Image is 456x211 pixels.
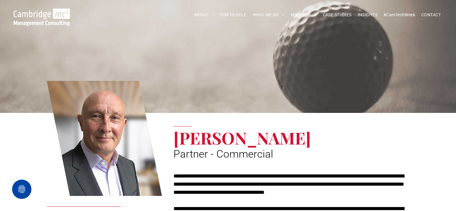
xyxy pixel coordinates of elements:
[47,80,162,197] a: Ray Coppin | Partner - Commercial | Cambridge Management Consulting
[173,148,273,160] span: Partner - Commercial
[217,10,249,20] a: OUR PEOPLE
[250,10,288,20] a: WHAT WE DO
[380,10,418,20] a: #CamTechWeek
[418,10,444,20] a: CONTACT
[288,10,319,20] a: MARKETS
[14,8,70,26] img: Cambridge MC Logo
[14,9,70,16] a: Your Business Transformed | Cambridge Management Consulting
[320,10,355,20] a: CASE STUDIES
[173,126,311,149] span: [PERSON_NAME]
[355,10,380,20] a: INSIGHTS
[191,10,217,20] a: ABOUT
